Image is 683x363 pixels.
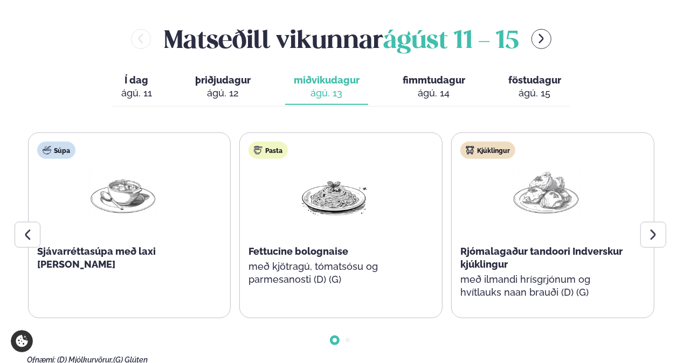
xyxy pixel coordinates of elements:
p: með kjötragú, tómatsósu og parmesanosti (D) (G) [249,260,420,286]
button: fimmtudagur ágú. 14 [394,69,474,105]
button: miðvikudagur ágú. 13 [285,69,368,105]
h2: Matseðill vikunnar [164,22,519,57]
div: Súpa [37,142,75,159]
img: Chicken-thighs.png [512,167,581,218]
button: menu-btn-left [131,29,151,49]
button: föstudagur ágú. 15 [500,69,570,105]
span: Rjómalagaður tandoori Indverskur kjúklingur [460,246,623,270]
span: miðvikudagur [294,74,360,86]
span: ágúst 11 - 15 [383,30,519,53]
span: Fettucine bolognaise [249,246,348,257]
div: ágú. 12 [195,87,251,100]
div: ágú. 11 [121,87,152,100]
button: menu-btn-right [532,29,551,49]
span: Go to slide 2 [346,338,350,343]
img: soup.svg [43,146,51,155]
div: Pasta [249,142,288,159]
span: fimmtudagur [403,74,465,86]
span: Go to slide 1 [333,338,337,343]
button: Í dag ágú. 11 [113,69,161,105]
span: föstudagur [508,74,561,86]
span: Sjávarréttasúpa með laxi [PERSON_NAME] [37,246,156,270]
div: ágú. 15 [508,87,561,100]
div: Kjúklingur [460,142,515,159]
span: Í dag [121,74,152,87]
p: með ilmandi hrísgrjónum og hvítlauks naan brauði (D) (G) [460,273,632,299]
button: þriðjudagur ágú. 12 [187,69,259,105]
div: ágú. 14 [403,87,465,100]
a: Cookie settings [11,330,33,352]
img: Soup.png [88,167,157,218]
span: þriðjudagur [195,74,251,86]
img: chicken.svg [466,146,474,155]
img: Spagetti.png [300,167,369,218]
img: pasta.svg [254,146,263,155]
div: ágú. 13 [294,87,360,100]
